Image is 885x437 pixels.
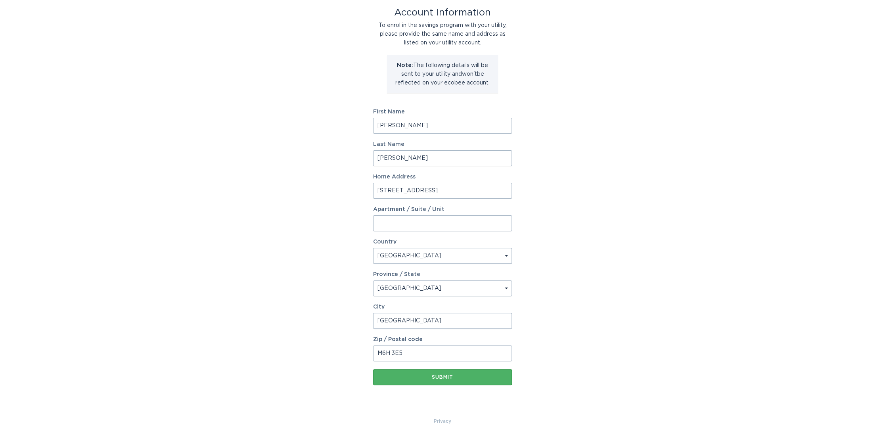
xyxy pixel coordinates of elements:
[373,272,420,277] label: Province / State
[377,375,508,379] div: Submit
[393,61,492,87] p: The following details will be sent to your utility and won't be reflected on your ecobee account.
[434,417,451,425] a: Privacy Policy & Terms of Use
[373,239,397,245] label: Country
[373,21,512,47] div: To enrol in the savings program with your utility, please provide the same name and address as li...
[373,369,512,385] button: Submit
[373,109,512,115] label: First Name
[373,8,512,17] div: Account Information
[373,337,512,342] label: Zip / Postal code
[373,174,512,180] label: Home Address
[373,142,512,147] label: Last Name
[373,304,512,310] label: City
[373,207,512,212] label: Apartment / Suite / Unit
[397,63,413,68] strong: Note:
